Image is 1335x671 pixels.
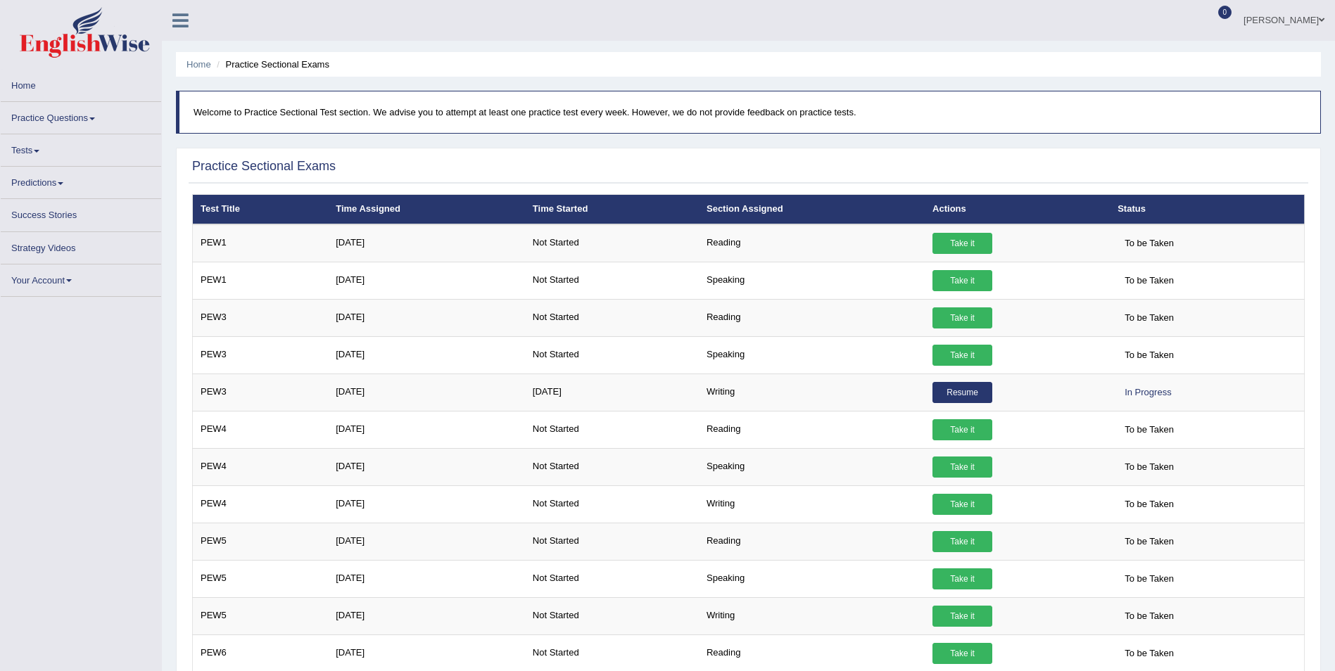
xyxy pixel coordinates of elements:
[525,485,699,523] td: Not Started
[328,597,525,634] td: [DATE]
[932,382,992,403] a: Resume
[932,307,992,328] a: Take it
[932,568,992,589] a: Take it
[699,485,925,523] td: Writing
[193,597,329,634] td: PEW5
[932,531,992,552] a: Take it
[1118,419,1181,440] span: To be Taken
[525,448,699,485] td: Not Started
[699,560,925,597] td: Speaking
[699,597,925,634] td: Writing
[193,523,329,560] td: PEW5
[699,411,925,448] td: Reading
[525,411,699,448] td: Not Started
[1118,382,1178,403] div: In Progress
[525,336,699,373] td: Not Started
[932,606,992,627] a: Take it
[525,560,699,597] td: Not Started
[1118,456,1181,478] span: To be Taken
[193,560,329,597] td: PEW5
[328,224,525,262] td: [DATE]
[213,58,329,71] li: Practice Sectional Exams
[932,456,992,478] a: Take it
[193,224,329,262] td: PEW1
[193,299,329,336] td: PEW3
[1,199,161,226] a: Success Stories
[699,299,925,336] td: Reading
[1118,531,1181,552] span: To be Taken
[328,336,525,373] td: [DATE]
[699,195,925,224] th: Section Assigned
[525,299,699,336] td: Not Started
[1118,494,1181,515] span: To be Taken
[328,523,525,560] td: [DATE]
[192,160,336,174] h2: Practice Sectional Exams
[1,232,161,260] a: Strategy Videos
[1110,195,1304,224] th: Status
[525,373,699,411] td: [DATE]
[699,523,925,560] td: Reading
[932,345,992,366] a: Take it
[1,264,161,292] a: Your Account
[193,411,329,448] td: PEW4
[193,262,329,299] td: PEW1
[525,262,699,299] td: Not Started
[1118,643,1181,664] span: To be Taken
[1,102,161,129] a: Practice Questions
[193,336,329,373] td: PEW3
[1118,568,1181,589] span: To be Taken
[932,270,992,291] a: Take it
[328,448,525,485] td: [DATE]
[699,448,925,485] td: Speaking
[1118,233,1181,254] span: To be Taken
[1,70,161,97] a: Home
[925,195,1110,224] th: Actions
[1,167,161,194] a: Predictions
[193,373,329,411] td: PEW3
[525,195,699,224] th: Time Started
[328,195,525,224] th: Time Assigned
[525,523,699,560] td: Not Started
[699,224,925,262] td: Reading
[1118,270,1181,291] span: To be Taken
[932,494,992,515] a: Take it
[328,262,525,299] td: [DATE]
[699,262,925,299] td: Speaking
[699,373,925,411] td: Writing
[328,299,525,336] td: [DATE]
[328,560,525,597] td: [DATE]
[193,448,329,485] td: PEW4
[932,643,992,664] a: Take it
[932,419,992,440] a: Take it
[193,485,329,523] td: PEW4
[932,233,992,254] a: Take it
[186,59,211,70] a: Home
[328,411,525,448] td: [DATE]
[1,134,161,162] a: Tests
[699,336,925,373] td: Speaking
[525,224,699,262] td: Not Started
[525,597,699,634] td: Not Started
[328,485,525,523] td: [DATE]
[328,373,525,411] td: [DATE]
[193,195,329,224] th: Test Title
[1218,6,1232,19] span: 0
[1118,307,1181,328] span: To be Taken
[1118,606,1181,627] span: To be Taken
[1118,345,1181,366] span: To be Taken
[194,106,1306,119] p: Welcome to Practice Sectional Test section. We advise you to attempt at least one practice test e...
